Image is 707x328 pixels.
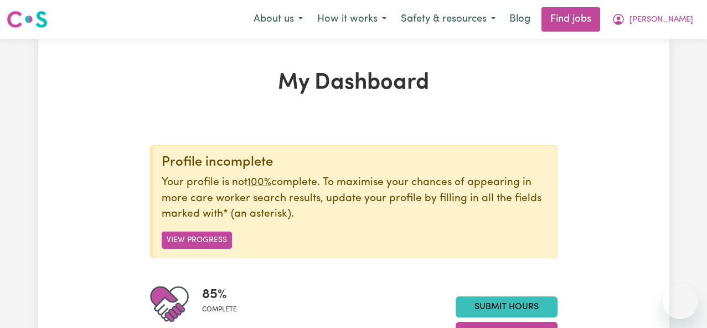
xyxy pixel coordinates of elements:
[629,14,693,26] span: [PERSON_NAME]
[247,177,271,188] u: 100%
[7,9,48,29] img: Careseekers logo
[541,7,600,32] a: Find jobs
[7,7,48,32] a: Careseekers logo
[223,209,291,219] span: an asterisk
[202,285,246,324] div: Profile completeness: 85%
[202,285,237,305] span: 85 %
[605,8,700,31] button: My Account
[246,8,310,31] button: About us
[162,175,548,223] p: Your profile is not complete. To maximise your chances of appearing in more care worker search re...
[503,7,537,32] a: Blog
[310,8,394,31] button: How it works
[150,70,558,96] h1: My Dashboard
[162,232,232,249] button: View Progress
[456,296,558,317] a: Submit Hours
[394,8,503,31] button: Safety & resources
[162,155,548,171] div: Profile incomplete
[663,284,698,319] iframe: Button to launch messaging window
[202,305,237,315] span: complete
